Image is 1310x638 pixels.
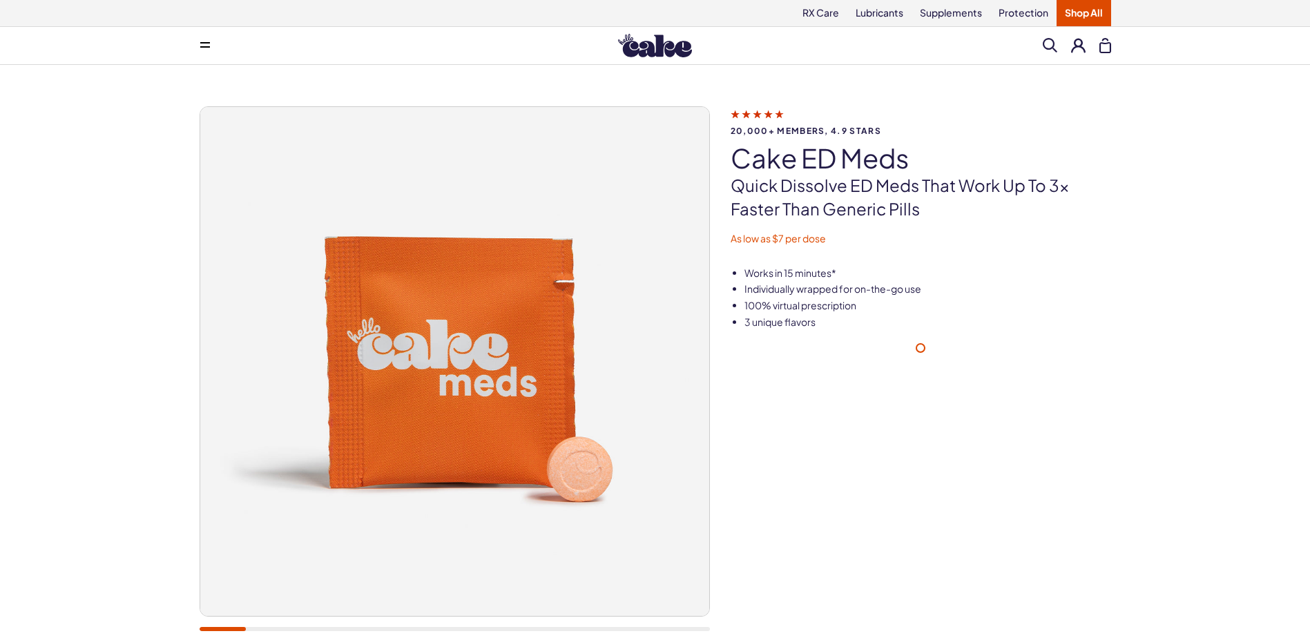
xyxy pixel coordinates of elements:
[200,107,709,616] img: Cake ED Meds
[731,174,1111,220] p: Quick dissolve ED Meds that work up to 3x faster than generic pills
[618,34,692,57] img: Hello Cake
[744,299,1111,313] li: 100% virtual prescription
[744,282,1111,296] li: Individually wrapped for on-the-go use
[744,316,1111,329] li: 3 unique flavors
[731,232,1111,246] p: As low as $7 per dose
[744,267,1111,280] li: Works in 15 minutes*
[731,126,1111,135] span: 20,000+ members, 4.9 stars
[731,108,1111,135] a: 20,000+ members, 4.9 stars
[731,144,1111,173] h1: Cake ED Meds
